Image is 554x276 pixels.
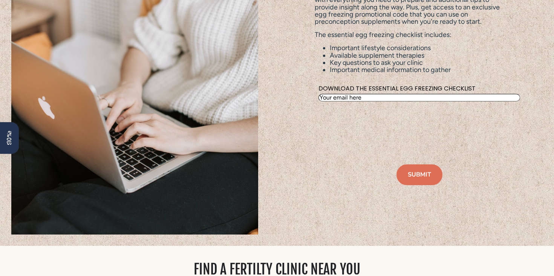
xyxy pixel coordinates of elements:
[362,112,477,142] iframe: reCAPTCHA
[330,44,431,52] span: Important lifestyle considerations
[330,51,424,60] span: Available supplement therapies
[330,58,423,67] span: Key questions to ask your clinic
[396,164,442,185] button: SUBMIT
[5,131,13,145] span: Save 10%
[330,66,451,74] span: Important medical information to gather
[318,94,520,101] input: Your email here
[318,83,520,94] label: DOWNLOAD THE ESSENTIAL EGG FREEZING CHECKLIST
[315,31,451,39] span: The essential egg freezing checklist includes:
